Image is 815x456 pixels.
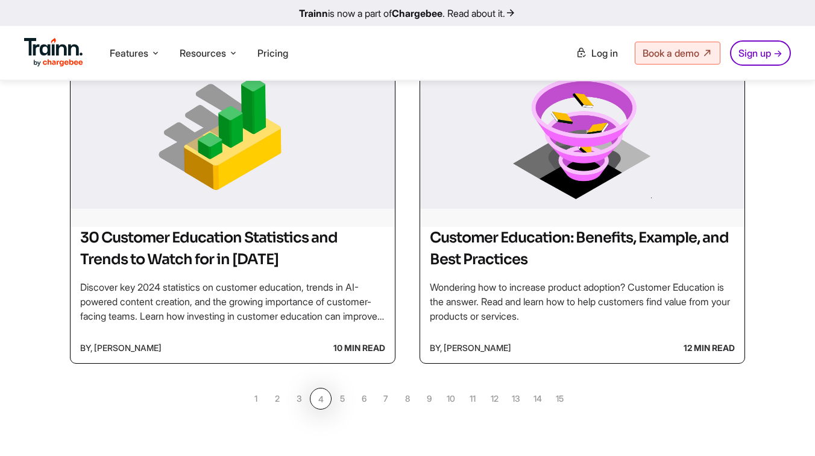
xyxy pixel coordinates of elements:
span: Resources [180,46,226,60]
a: Pricing [257,47,288,59]
span: by, [PERSON_NAME] [80,338,162,358]
b: 10 min read [333,338,385,358]
h2: Customer Education: Benefits, Example, and Best Practices [430,227,735,270]
p: Discover key 2024 statistics on customer education, trends in AI-powered content creation, and th... [80,280,385,323]
a: 5 [332,388,353,410]
a: [DATE] Customer Education: Benefits, Example, and Best Practices Customer Education: Benefits, Ex... [420,13,745,364]
a: 10 [440,388,462,410]
a: 14 [527,388,549,410]
a: 3 [288,388,310,410]
a: 9 [418,388,440,410]
iframe: Chat Widget [755,398,815,456]
b: Trainn [299,7,328,19]
a: 13 [505,388,527,410]
a: 15 [549,388,570,410]
b: Chargebee [392,7,442,19]
h2: 30 Customer Education Statistics and Trends to Watch for in [DATE] [80,227,385,270]
img: 30 Customer Education Statistics and Trends to Watch for in 2024 [71,43,395,224]
a: 6 [353,388,375,410]
span: Log in [591,47,618,59]
span: Features [110,46,148,60]
a: Log in [568,42,625,64]
img: Customer Education: Benefits, Example, and Best Practices [420,43,744,224]
a: 12 [483,388,505,410]
p: Wondering how to increase product adoption? Customer Education is the answer. Read and learn how ... [430,280,735,323]
a: 2 [266,388,288,410]
a: 11 [462,388,483,410]
a: 4 [310,388,332,410]
a: [DATE] 30 Customer Education Statistics and Trends to Watch for in 2024 30 Customer Education Sta... [70,13,395,364]
a: Book a demo [635,42,720,65]
a: 8 [397,388,418,410]
img: Trainn Logo [24,38,83,67]
span: Book a demo [643,47,699,59]
span: by, [PERSON_NAME] [430,338,511,358]
a: Sign up → [730,40,791,66]
b: 12 min read [684,338,735,358]
a: 7 [375,388,397,410]
a: 1 [245,388,266,410]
